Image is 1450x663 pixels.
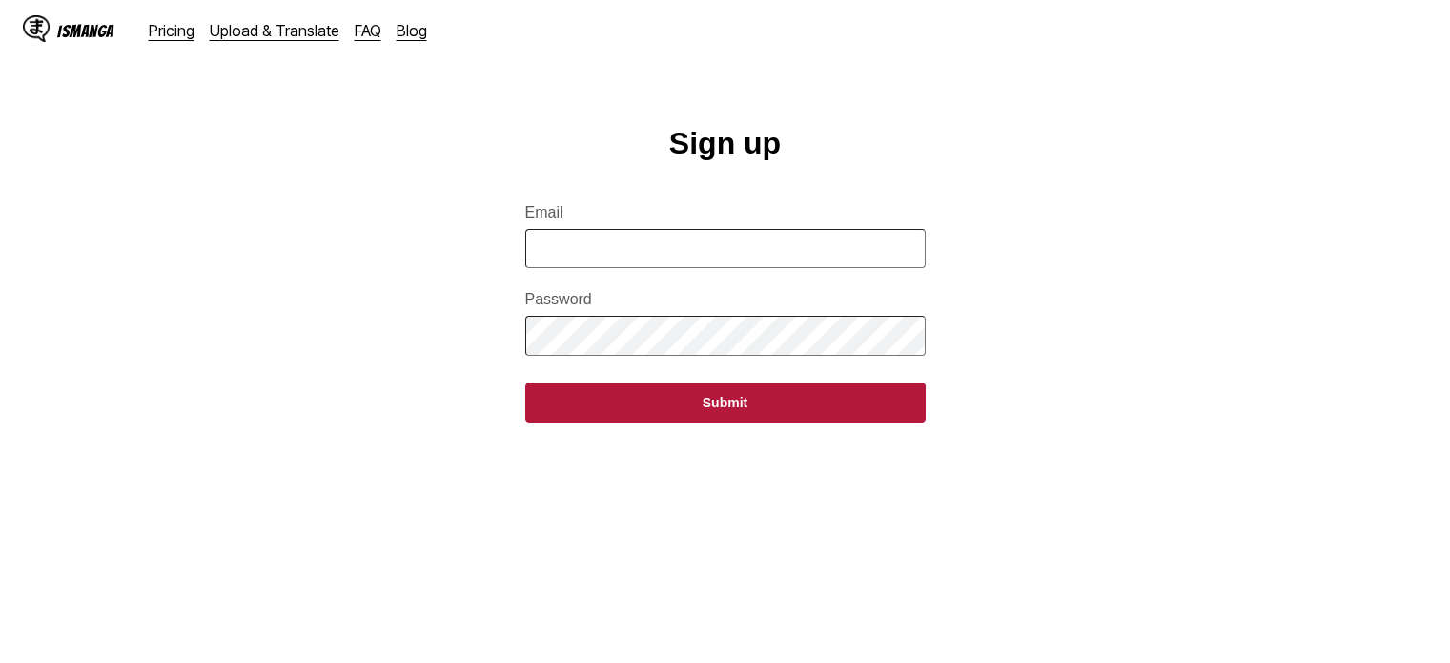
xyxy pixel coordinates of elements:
a: FAQ [355,21,381,40]
label: Email [525,204,926,221]
a: Pricing [149,21,194,40]
button: Submit [525,383,926,423]
label: Password [525,291,926,308]
a: Blog [397,21,427,40]
img: IsManga Logo [23,15,50,42]
div: IsManga [57,22,114,40]
a: Upload & Translate [210,21,339,40]
a: IsManga LogoIsManga [23,15,149,46]
h1: Sign up [669,126,781,161]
